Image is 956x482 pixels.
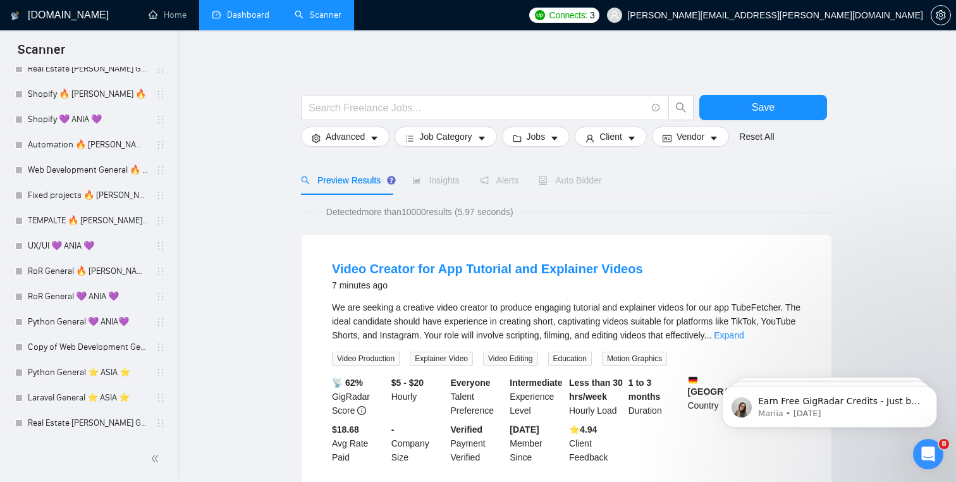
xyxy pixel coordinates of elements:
[156,342,166,352] span: holder
[332,378,363,388] b: 📡 62%
[391,378,424,388] b: $5 - $20
[931,10,951,20] a: setting
[652,127,729,147] button: idcardVendorcaret-down
[448,423,508,464] div: Payment Verified
[677,130,704,144] span: Vendor
[28,82,148,107] a: Shopify 🔥 [PERSON_NAME] 🔥
[610,11,619,20] span: user
[28,158,148,183] a: Web Development General 🔥 [PERSON_NAME] 🔥
[739,130,774,144] a: Reset All
[28,233,148,259] a: UX/UI 💜 ANIA 💜
[939,439,949,449] span: 8
[332,278,643,293] div: 7 minutes ago
[312,133,321,143] span: setting
[156,292,166,302] span: holder
[370,133,379,143] span: caret-down
[405,133,414,143] span: bars
[527,130,546,144] span: Jobs
[507,376,567,417] div: Experience Level
[704,330,712,340] span: ...
[389,376,448,417] div: Hourly
[395,127,496,147] button: barsJob Categorycaret-down
[28,259,148,284] a: RoR General 🔥 [PERSON_NAME] 🔥
[419,130,472,144] span: Job Category
[150,452,163,465] span: double-left
[28,132,148,158] a: Automation 🔥 [PERSON_NAME] 🔥
[156,140,166,150] span: holder
[668,95,694,120] button: search
[410,352,473,366] span: Explainer Video
[752,99,775,115] span: Save
[156,64,166,74] span: holder
[483,352,538,366] span: Video Editing
[156,368,166,378] span: holder
[480,176,489,185] span: notification
[156,241,166,251] span: holder
[535,10,545,20] img: upwork-logo.png
[510,424,539,435] b: [DATE]
[28,411,148,436] a: Real Estate [PERSON_NAME] General ⭐️ ASIA ⭐️
[626,376,685,417] div: Duration
[627,133,636,143] span: caret-down
[567,423,626,464] div: Client Feedback
[913,439,943,469] iframe: Intercom live chat
[332,300,801,342] div: We are seeking a creative video creator to produce engaging tutorial and explainer videos for our...
[585,133,594,143] span: user
[510,378,562,388] b: Intermediate
[590,8,595,22] span: 3
[329,423,389,464] div: Avg Rate Paid
[8,40,75,67] span: Scanner
[931,10,950,20] span: setting
[709,133,718,143] span: caret-down
[599,130,622,144] span: Client
[156,317,166,327] span: holder
[326,130,365,144] span: Advanced
[548,352,592,366] span: Education
[332,424,359,435] b: $18.68
[11,6,20,26] img: logo
[451,378,491,388] b: Everyone
[28,360,148,385] a: Python General ⭐️ ASIA ⭐️
[386,175,397,186] div: Tooltip anchor
[28,56,148,82] a: Real Estate [PERSON_NAME] General 💜 ANIA 💜
[301,127,389,147] button: settingAdvancedcaret-down
[688,376,783,397] b: [GEOGRAPHIC_DATA]
[156,190,166,201] span: holder
[28,208,148,233] a: TEMPALTE 🔥 [PERSON_NAME] 🔥
[513,133,522,143] span: folder
[575,127,647,147] button: userClientcaret-down
[451,424,483,435] b: Verified
[689,376,697,385] img: 🇩🇪
[389,423,448,464] div: Company Size
[550,133,559,143] span: caret-down
[391,424,395,435] b: -
[703,359,956,448] iframe: Intercom notifications message
[156,114,166,125] span: holder
[569,378,623,402] b: Less than 30 hrs/week
[156,266,166,276] span: holder
[149,9,187,20] a: homeHome
[295,9,341,20] a: searchScanner
[448,376,508,417] div: Talent Preference
[507,423,567,464] div: Member Since
[549,8,587,22] span: Connects:
[412,175,459,185] span: Insights
[652,104,660,112] span: info-circle
[28,385,148,411] a: Laravel General ⭐️ ASIA ⭐️
[28,183,148,208] a: Fixed projects 🔥 [PERSON_NAME] 🔥
[332,262,643,276] a: Video Creator for App Tutorial and Explainer Videos
[628,378,661,402] b: 1 to 3 months
[480,175,519,185] span: Alerts
[301,175,392,185] span: Preview Results
[212,9,269,20] a: dashboardDashboard
[539,176,548,185] span: robot
[301,176,310,185] span: search
[357,406,366,415] span: info-circle
[699,95,827,120] button: Save
[669,102,693,113] span: search
[28,284,148,309] a: RoR General 💜 ANIA 💜
[602,352,667,366] span: Motion Graphics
